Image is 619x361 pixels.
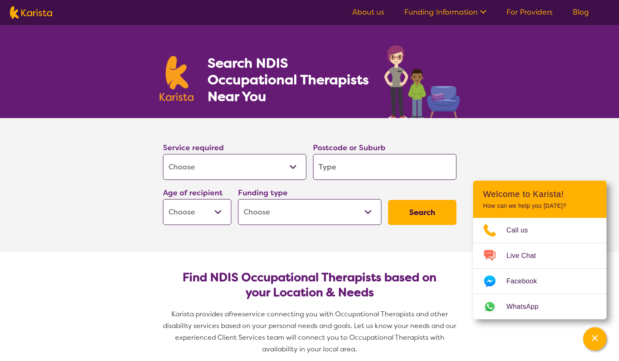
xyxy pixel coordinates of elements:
a: About us [352,7,384,17]
label: Service required [163,143,224,153]
input: Type [313,154,456,180]
button: Channel Menu [583,327,606,351]
img: Karista logo [10,6,52,19]
ul: Choose channel [473,218,606,319]
a: Web link opens in a new tab. [473,294,606,319]
span: Karista provides a [171,310,229,318]
h2: Welcome to Karista! [483,189,596,199]
h2: Find NDIS Occupational Therapists based on your Location & Needs [170,270,450,300]
a: Funding Information [404,7,486,17]
img: occupational-therapy [384,45,460,118]
h1: Search NDIS Occupational Therapists Near You [208,55,370,105]
span: Live Chat [506,250,546,262]
span: free [229,310,242,318]
span: service connecting you with Occupational Therapists and other disability services based on your p... [163,310,458,353]
span: WhatsApp [506,300,549,313]
img: Karista logo [160,56,194,101]
label: Age of recipient [163,188,223,198]
span: Facebook [506,275,547,288]
div: Channel Menu [473,181,606,319]
a: For Providers [506,7,553,17]
p: How can we help you [DATE]? [483,202,596,210]
a: Blog [573,7,589,17]
label: Funding type [238,188,288,198]
label: Postcode or Suburb [313,143,386,153]
button: Search [388,200,456,225]
span: Call us [506,224,538,237]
